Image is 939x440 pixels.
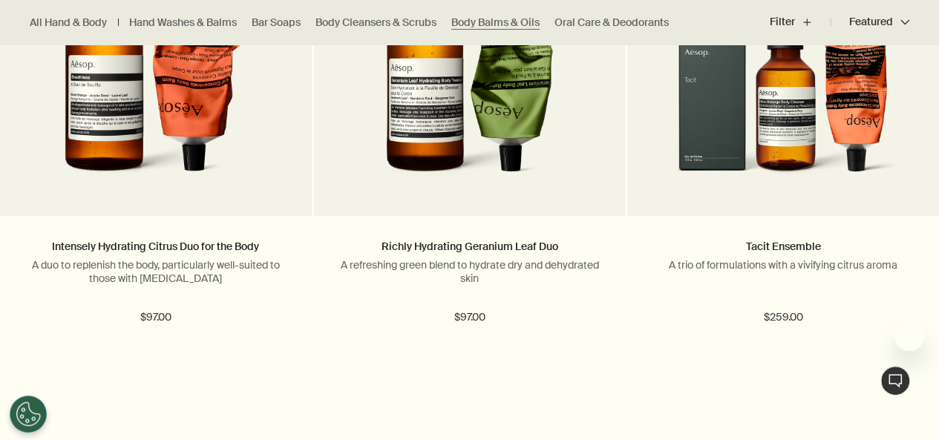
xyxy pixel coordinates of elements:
p: A refreshing green blend to hydrate dry and dehydrated skin [336,258,603,285]
div: New addition [642,407,711,424]
a: Oral Care & Deodorants [554,16,669,30]
a: All Hand & Body [30,16,107,30]
a: Tacit Ensemble [746,240,821,253]
a: Body Cleansers & Scrubs [315,16,436,30]
a: Intensely Hydrating Citrus Duo for the Body [52,240,259,253]
span: $259.00 [764,309,803,326]
iframe: no content [681,395,710,425]
p: A trio of formulations with a vivifying citrus aroma [650,258,917,272]
span: $97.00 [454,309,485,326]
p: A duo to replenish the body, particularly well-suited to those with [MEDICAL_DATA] [22,258,289,285]
div: Aesop says "Our consultants are available now to offer personalised product advice.". Open messag... [681,321,924,425]
iframe: Close message from Aesop [894,321,924,351]
a: Richly Hydrating Geranium Leaf Duo [381,240,557,253]
a: Body Balms & Oils [451,16,540,30]
button: Cookies Settings [10,395,47,433]
button: Filter [770,4,831,40]
a: Hand Washes & Balms [129,16,237,30]
span: $97.00 [140,309,171,326]
a: Bar Soaps [252,16,301,30]
button: Featured [831,4,909,40]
